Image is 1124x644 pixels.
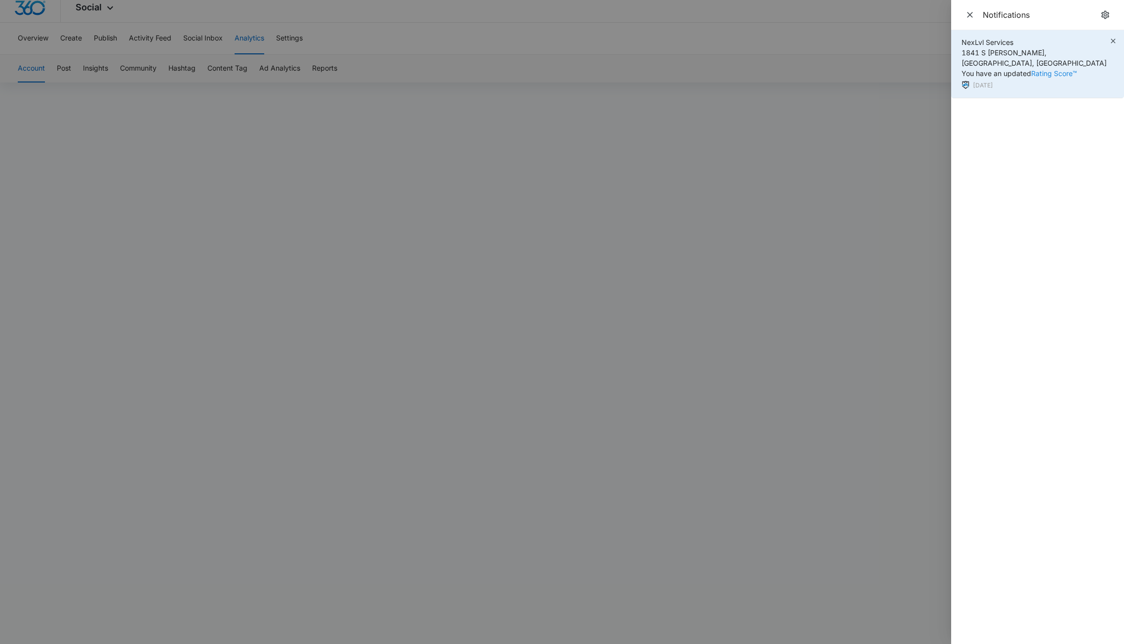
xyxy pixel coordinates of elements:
span: NexLvl Services 1841 S [PERSON_NAME], [GEOGRAPHIC_DATA], [GEOGRAPHIC_DATA] You have an updated [962,38,1107,78]
button: Close [963,8,977,22]
div: [DATE] [962,80,1109,91]
div: Notifications [983,9,1098,20]
a: notifications.title [1098,8,1112,22]
a: Rating Score™ [1031,69,1077,78]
